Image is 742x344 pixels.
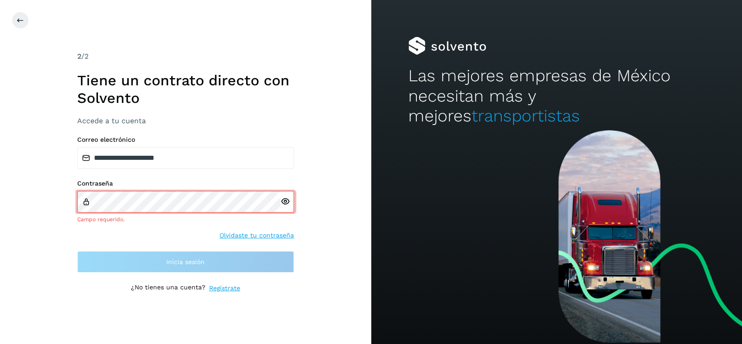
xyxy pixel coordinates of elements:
[408,66,705,126] h2: Las mejores empresas de México necesitan más y mejores
[77,215,294,223] div: Campo requerido.
[77,72,294,107] h1: Tiene un contrato directo con Solvento
[77,251,294,273] button: Inicia sesión
[77,180,294,187] label: Contraseña
[77,51,294,62] div: /2
[77,136,294,144] label: Correo electrónico
[219,231,294,240] a: Olvidaste tu contraseña
[131,284,205,293] p: ¿No tienes una cuenta?
[77,52,81,60] span: 2
[209,284,240,293] a: Regístrate
[471,106,580,126] span: transportistas
[77,116,294,125] h3: Accede a tu cuenta
[166,259,205,265] span: Inicia sesión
